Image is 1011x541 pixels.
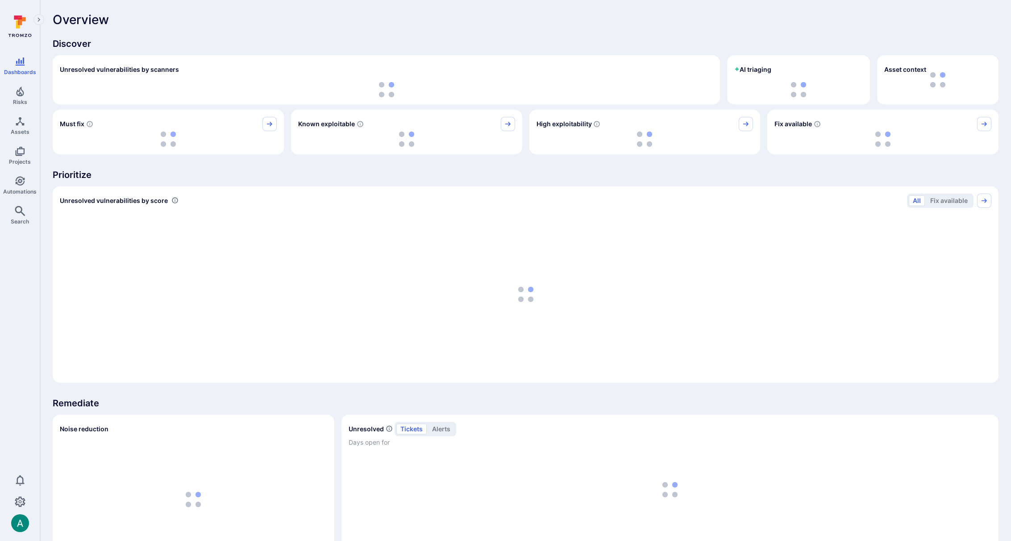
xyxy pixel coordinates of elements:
span: Must fix [60,120,84,128]
span: Assets [11,128,29,135]
span: Projects [9,158,31,165]
button: Expand navigation menu [33,14,44,25]
span: Noise reduction [60,425,108,433]
span: Days open for [349,438,991,447]
div: loading spinner [774,131,991,147]
span: Known exploitable [298,120,355,128]
div: loading spinner [734,82,863,97]
h2: AI triaging [734,65,771,74]
div: Known exploitable [291,110,522,154]
h2: Unresolved [349,425,384,434]
img: Loading... [791,82,806,97]
img: Loading... [399,132,414,147]
span: Risks [13,99,27,105]
span: Unresolved vulnerabilities by score [60,196,168,205]
h2: Unresolved vulnerabilities by scanners [60,65,179,74]
div: Must fix [53,110,284,154]
img: Loading... [637,132,652,147]
button: Fix available [926,195,972,206]
div: loading spinner [537,131,753,147]
span: Search [11,218,29,225]
svg: EPSS score ≥ 0.7 [593,120,600,128]
span: Overview [53,12,109,27]
svg: Vulnerabilities with fix available [814,120,821,128]
span: Dashboards [4,69,36,75]
button: All [909,195,925,206]
span: High exploitability [537,120,592,128]
button: tickets [396,424,427,434]
svg: Risk score >=40 , missed SLA [86,120,93,128]
img: Loading... [875,132,890,147]
svg: Confirmed exploitable by KEV [357,120,364,128]
span: Fix available [774,120,812,128]
button: alerts [428,424,454,434]
span: Discover [53,37,999,50]
div: High exploitability [529,110,761,154]
div: loading spinner [60,131,277,147]
span: Asset context [884,65,926,74]
img: Loading... [186,492,201,507]
img: Loading... [379,82,394,97]
img: ACg8ocLSa5mPYBaXNx3eFu_EmspyJX0laNWN7cXOFirfQ7srZveEpg=s96-c [11,514,29,532]
span: Remediate [53,397,999,409]
img: Loading... [161,132,176,147]
span: Prioritize [53,169,999,181]
div: loading spinner [60,213,991,376]
span: Automations [3,188,37,195]
img: Loading... [518,287,533,302]
div: Arjan Dehar [11,514,29,532]
i: Expand navigation menu [36,16,42,24]
span: Number of unresolved items by priority and days open [386,424,393,434]
div: Number of vulnerabilities in status 'Open' 'Triaged' and 'In process' grouped by score [171,196,179,205]
div: loading spinner [60,82,713,97]
div: Fix available [767,110,999,154]
div: loading spinner [298,131,515,147]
